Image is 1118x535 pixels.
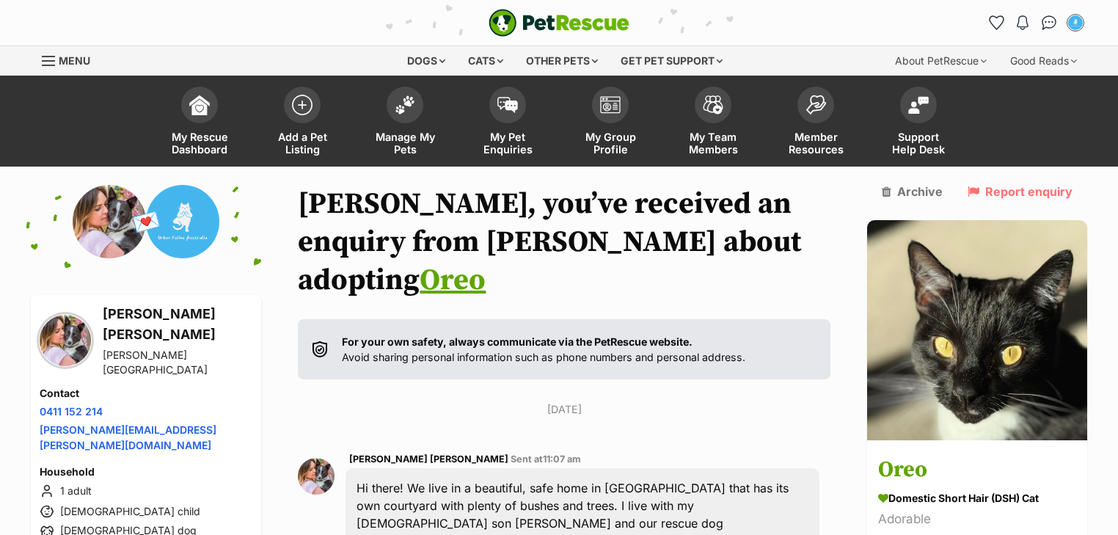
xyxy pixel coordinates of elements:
a: My Rescue Dashboard [148,79,251,167]
strong: For your own safety, always communicate via the PetRescue website. [342,335,693,348]
a: Report enquiry [968,185,1073,198]
h3: Oreo [878,454,1076,487]
h4: Household [40,465,252,479]
img: Urban Feline Australia profile pic [146,185,219,258]
li: 1 adult [40,482,252,500]
img: member-resources-icon-8e73f808a243e03378d46382f2149f9095a855e16c252ad45f914b54edf8863c.svg [805,95,826,114]
img: Elizabeth Louise profile pic [40,315,91,366]
p: Avoid sharing personal information such as phone numbers and personal address. [342,334,745,365]
img: dashboard-icon-eb2f2d2d3e046f16d808141f083e7271f6b2e854fb5c12c21221c1fb7104beca.svg [189,95,210,115]
a: My Group Profile [559,79,662,167]
img: team-members-icon-5396bd8760b3fe7c0b43da4ab00e1e3bb1a5d9ba89233759b79545d2d3fc5d0d.svg [703,95,723,114]
span: My Group Profile [577,131,643,156]
div: Good Reads [1000,46,1087,76]
span: My Rescue Dashboard [167,131,233,156]
span: Manage My Pets [372,131,438,156]
span: Add a Pet Listing [269,131,335,156]
div: About PetRescue [885,46,997,76]
div: Dogs [397,46,456,76]
a: Menu [42,46,101,73]
a: Conversations [1037,11,1061,34]
img: Daniel Lewis profile pic [1068,15,1083,30]
img: chat-41dd97257d64d25036548639549fe6c8038ab92f7586957e7f3b1b290dea8141.svg [1042,15,1057,30]
a: My Pet Enquiries [456,79,559,167]
div: Domestic Short Hair (DSH) Cat [878,491,1076,506]
img: notifications-46538b983faf8c2785f20acdc204bb7945ddae34d4c08c2a6579f10ce5e182be.svg [1017,15,1029,30]
a: My Team Members [662,79,764,167]
img: manage-my-pets-icon-02211641906a0b7f246fdf0571729dbe1e7629f14944591b6c1af311fb30b64b.svg [395,95,415,114]
img: help-desk-icon-fdf02630f3aa405de69fd3d07c3f3aa587a6932b1a1747fa1d2bba05be0121f9.svg [908,96,929,114]
img: group-profile-icon-3fa3cf56718a62981997c0bc7e787c4b2cf8bcc04b72c1350f741eb67cf2f40e.svg [600,96,621,114]
img: logo-e224e6f780fb5917bec1dbf3a21bbac754714ae5b6737aabdf751b685950b380.svg [489,9,629,37]
h3: [PERSON_NAME] [PERSON_NAME] [103,304,252,345]
span: 11:07 am [543,454,581,465]
a: Support Help Desk [867,79,970,167]
img: Elizabeth Louise profile pic [298,458,335,495]
ul: Account quick links [984,11,1087,34]
div: Other pets [516,46,608,76]
button: My account [1064,11,1087,34]
span: Sent at [511,454,581,465]
span: 💌 [130,206,163,238]
a: PetRescue [489,9,629,37]
a: Oreo [420,262,486,299]
div: Cats [458,46,514,76]
img: Oreo [867,220,1087,440]
a: Archive [882,185,943,198]
a: Member Resources [764,79,867,167]
a: 0411 152 214 [40,405,103,418]
img: pet-enquiries-icon-7e3ad2cf08bfb03b45e93fb7055b45f3efa6380592205ae92323e6603595dc1f.svg [497,97,518,113]
div: Adorable [878,510,1076,530]
span: My Team Members [680,131,746,156]
a: Add a Pet Listing [251,79,354,167]
img: add-pet-listing-icon-0afa8454b4691262ce3f59096e99ab1cd57d4a30225e0717b998d2c9b9846f56.svg [292,95,313,115]
p: [DATE] [298,401,830,417]
span: Menu [59,54,90,67]
span: [PERSON_NAME] [PERSON_NAME] [349,454,508,465]
h4: Contact [40,386,252,401]
span: My Pet Enquiries [475,131,541,156]
div: [PERSON_NAME][GEOGRAPHIC_DATA] [103,348,252,377]
h1: [PERSON_NAME], you’ve received an enquiry from [PERSON_NAME] about adopting [298,185,830,299]
img: Elizabeth Louise profile pic [73,185,146,258]
li: [DEMOGRAPHIC_DATA] child [40,503,252,520]
div: Get pet support [610,46,733,76]
button: Notifications [1011,11,1034,34]
a: Manage My Pets [354,79,456,167]
a: Favourites [984,11,1008,34]
a: [PERSON_NAME][EMAIL_ADDRESS][PERSON_NAME][DOMAIN_NAME] [40,423,216,451]
span: Member Resources [783,131,849,156]
span: Support Help Desk [885,131,951,156]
